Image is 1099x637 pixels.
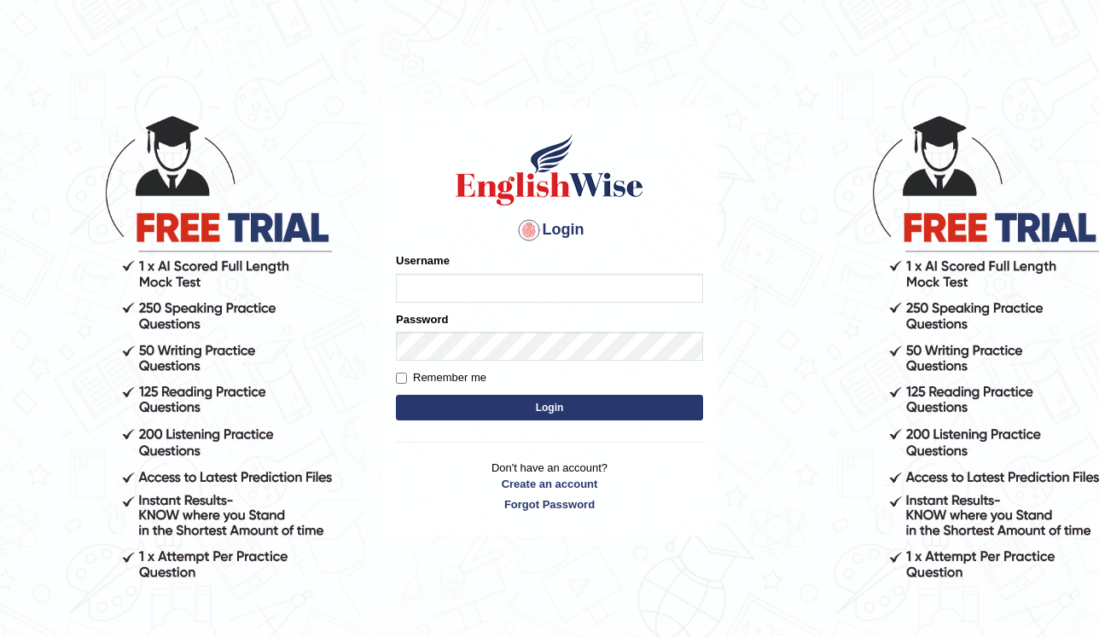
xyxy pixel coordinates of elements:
h4: Login [396,217,703,244]
p: Don't have an account? [396,460,703,512]
a: Forgot Password [396,496,703,512]
label: Username [396,252,450,269]
img: Logo of English Wise sign in for intelligent practice with AI [452,131,647,208]
input: Remember me [396,373,407,384]
a: Create an account [396,476,703,492]
label: Password [396,311,448,327]
button: Login [396,395,703,420]
label: Remember me [396,369,486,386]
